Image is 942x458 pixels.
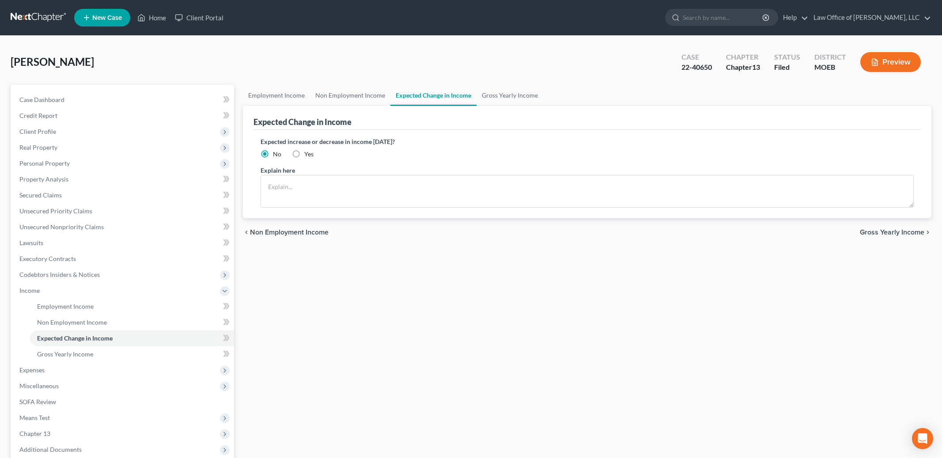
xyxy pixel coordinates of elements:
span: Additional Documents [19,446,82,453]
a: Property Analysis [12,171,234,187]
span: Lawsuits [19,239,43,246]
span: Codebtors Insiders & Notices [19,271,100,278]
div: MOEB [814,62,846,72]
span: Unsecured Priority Claims [19,207,92,215]
span: Means Test [19,414,50,421]
span: Credit Report [19,112,57,119]
a: Expected Change in Income [390,85,477,106]
div: Chapter [726,62,760,72]
button: Preview [860,52,921,72]
div: Status [774,52,800,62]
span: Secured Claims [19,191,62,199]
a: Gross Yearly Income [30,346,234,362]
button: chevron_left Non Employment Income [243,229,329,236]
a: Non Employment Income [30,314,234,330]
div: Chapter [726,52,760,62]
span: New Case [92,15,122,21]
span: No [273,150,281,158]
span: Unsecured Nonpriority Claims [19,223,104,231]
span: Income [19,287,40,294]
span: Executory Contracts [19,255,76,262]
a: Employment Income [30,299,234,314]
button: Gross Yearly Income chevron_right [860,229,931,236]
a: Case Dashboard [12,92,234,108]
a: Employment Income [243,85,310,106]
span: Gross Yearly Income [37,350,93,358]
span: Case Dashboard [19,96,64,103]
span: Non Employment Income [37,318,107,326]
span: Expenses [19,366,45,374]
label: Expected increase or decrease in income [DATE]? [261,137,914,146]
a: Unsecured Priority Claims [12,203,234,219]
span: Property Analysis [19,175,68,183]
a: Unsecured Nonpriority Claims [12,219,234,235]
a: Credit Report [12,108,234,124]
a: Secured Claims [12,187,234,203]
i: chevron_right [924,229,931,236]
a: Help [779,10,808,26]
div: Case [681,52,712,62]
label: Explain here [261,166,295,175]
span: SOFA Review [19,398,56,405]
div: Filed [774,62,800,72]
a: Client Portal [170,10,228,26]
div: District [814,52,846,62]
span: Miscellaneous [19,382,59,390]
span: Expected Change in Income [37,334,113,342]
div: 22-40650 [681,62,712,72]
i: chevron_left [243,229,250,236]
span: Non Employment Income [250,229,329,236]
a: Lawsuits [12,235,234,251]
span: Yes [304,150,314,158]
a: Law Office of [PERSON_NAME], LLC [809,10,931,26]
a: Home [133,10,170,26]
div: Expected Change in Income [253,117,352,127]
a: Gross Yearly Income [477,85,543,106]
input: Search by name... [683,9,764,26]
span: Real Property [19,144,57,151]
span: Chapter 13 [19,430,50,437]
a: Executory Contracts [12,251,234,267]
span: 13 [752,63,760,71]
a: Non Employment Income [310,85,390,106]
a: SOFA Review [12,394,234,410]
span: Employment Income [37,303,94,310]
span: Client Profile [19,128,56,135]
span: [PERSON_NAME] [11,55,94,68]
a: Expected Change in Income [30,330,234,346]
span: Personal Property [19,159,70,167]
div: Open Intercom Messenger [912,428,933,449]
span: Gross Yearly Income [860,229,924,236]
